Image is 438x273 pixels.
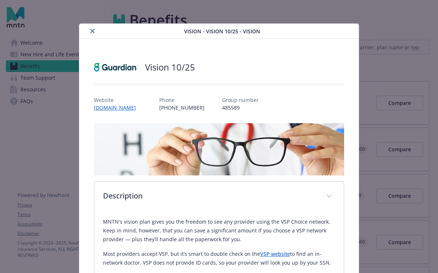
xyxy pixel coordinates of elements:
[94,123,344,175] img: banner
[103,250,335,267] p: Most providers accept VSP, but it’s smart to double check on the to find an in-network doctor. VS...
[94,104,142,111] a: [DOMAIN_NAME]
[222,96,259,104] p: Group number
[159,96,205,104] p: Phone
[184,27,260,35] span: Vision - Vision 10/25 - Vision
[103,217,335,244] p: MNTN's vision plan gives you the freedom to see any provider using the VSP Choice network. Keep i...
[159,104,205,111] p: [PHONE_NUMBER]
[94,56,138,78] img: Guardian
[222,104,259,111] p: 485589
[88,27,97,35] button: close
[103,190,317,201] p: Description
[260,250,290,257] a: VSP website
[94,96,142,104] p: Website
[94,182,344,212] div: Description
[145,61,195,73] h2: Vision 10/25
